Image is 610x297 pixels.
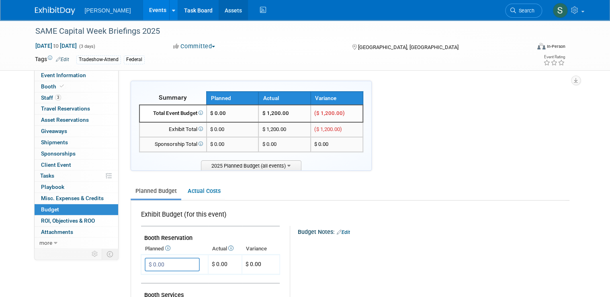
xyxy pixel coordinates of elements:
span: $ 0.00 [246,261,261,267]
span: $ 0.00 [210,141,224,147]
span: Attachments [41,229,73,235]
span: (3 days) [78,44,95,49]
i: Booth reservation complete [60,84,64,88]
a: Giveaways [35,126,118,137]
span: Staff [41,94,61,101]
th: Variance [311,92,363,105]
span: Search [516,8,534,14]
span: ($ 1,200.00) [314,110,345,116]
span: Client Event [41,162,71,168]
span: Tasks [40,172,54,179]
span: Budget [41,206,59,213]
td: Tags [35,55,69,64]
a: Asset Reservations [35,115,118,125]
th: Planned [141,243,208,254]
span: Misc. Expenses & Credits [41,195,104,201]
div: Exhibit Total [143,126,203,133]
span: ROI, Objectives & ROO [41,217,95,224]
td: Personalize Event Tab Strip [88,249,102,259]
div: Exhibit Budget (for this event) [141,210,276,223]
a: Booth [35,81,118,92]
a: Staff3 [35,92,118,103]
span: [PERSON_NAME] [85,7,131,14]
img: Format-Inperson.png [537,43,545,49]
span: more [39,240,52,246]
span: Summary [159,94,187,101]
span: [GEOGRAPHIC_DATA], [GEOGRAPHIC_DATA] [358,44,459,50]
span: Asset Reservations [41,117,89,123]
a: Shipments [35,137,118,148]
th: Actual [208,243,242,254]
a: Tasks [35,170,118,181]
span: Playbook [41,184,64,190]
span: Shipments [41,139,68,145]
div: Federal [124,55,145,64]
span: $ 0.00 [210,110,226,116]
img: Sharon Aurelio [553,3,568,18]
th: Variance [242,243,280,254]
a: Search [505,4,542,18]
td: $ 1,200.00 [258,105,311,122]
img: ExhibitDay [35,7,75,15]
div: Sponsorship Total [143,141,203,148]
a: Sponsorships [35,148,118,159]
span: to [52,43,60,49]
a: ROI, Objectives & ROO [35,215,118,226]
span: Event Information [41,72,86,78]
div: Total Event Budget [143,110,203,117]
span: ($ 1,200.00) [314,126,342,132]
button: Committed [170,42,218,51]
a: Planned Budget [131,184,181,199]
td: Booth Reservation [141,226,280,244]
th: Actual [258,92,311,105]
div: Tradeshow-Attend [76,55,121,64]
a: Misc. Expenses & Credits [35,193,118,204]
a: Actual Costs [183,184,225,199]
div: SAME Capital Week Briefings 2025 [33,24,520,39]
span: Giveaways [41,128,67,134]
a: Attachments [35,227,118,238]
a: Playbook [35,182,118,193]
span: 2025 Planned Budget (all events) [201,160,301,170]
a: more [35,238,118,248]
a: Budget [35,204,118,215]
span: Sponsorships [41,150,76,157]
td: Toggle Event Tabs [102,249,118,259]
div: In-Person [547,43,565,49]
span: $ 0.00 [212,261,227,267]
div: Budget Notes: [298,226,569,236]
th: Planned [207,92,259,105]
span: Booth [41,83,66,90]
span: 3 [55,94,61,100]
span: $ 0.00 [314,141,328,147]
a: Event Information [35,70,118,81]
div: Event Rating [543,55,565,59]
span: $ 0.00 [210,126,224,132]
a: Edit [56,57,69,62]
a: Travel Reservations [35,103,118,114]
a: Client Event [35,160,118,170]
div: Event Format [487,42,565,54]
span: [DATE] [DATE] [35,42,77,49]
span: Travel Reservations [41,105,90,112]
a: Edit [337,229,350,235]
td: $ 1,200.00 [258,122,311,137]
td: $ 0.00 [258,137,311,152]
